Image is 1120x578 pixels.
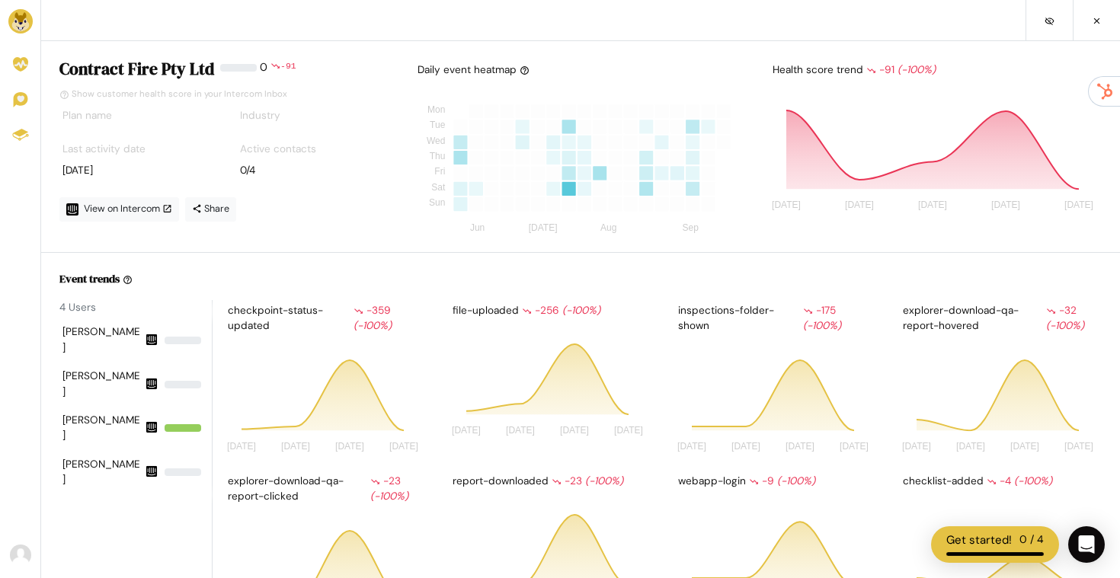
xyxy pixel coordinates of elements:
[281,441,310,452] tspan: [DATE]
[430,151,446,161] tspan: Thu
[354,319,392,332] i: (-100%)
[840,441,869,452] tspan: [DATE]
[227,441,256,452] tspan: [DATE]
[8,9,33,34] img: Brand
[418,62,530,78] div: Daily event heatmap
[450,300,651,321] div: file-uploaded
[62,457,142,488] div: [PERSON_NAME]
[614,426,643,436] tspan: [DATE]
[772,200,801,211] tspan: [DATE]
[240,163,389,178] div: 0/4
[389,441,418,452] tspan: [DATE]
[370,474,424,505] div: -23
[898,63,936,76] i: (-100%)
[165,337,201,344] div: 0%
[1046,319,1084,332] i: (-100%)
[803,319,841,332] i: (-100%)
[225,471,427,508] div: explorer-download-qa-report-clicked
[777,474,815,487] i: (-100%)
[1019,532,1044,549] div: 0 / 4
[427,104,445,115] tspan: Mon
[59,271,120,286] h6: Event trends
[62,413,142,444] div: [PERSON_NAME]
[429,197,445,208] tspan: Sun
[956,441,985,452] tspan: [DATE]
[370,490,408,503] i: (-100%)
[431,182,446,193] tspan: Sat
[786,441,814,452] tspan: [DATE]
[59,197,179,222] a: View on Intercom
[918,200,947,211] tspan: [DATE]
[470,223,485,234] tspan: Jun
[1064,200,1093,211] tspan: [DATE]
[354,303,424,334] div: -359
[280,59,296,85] div: -91
[10,544,31,566] img: Avatar
[749,474,815,489] div: -9
[552,474,623,489] div: -23
[185,197,236,222] a: Share
[675,300,877,337] div: inspections-folder-shown
[62,142,146,157] label: Last activity date
[946,532,1012,549] div: Get started!
[1046,303,1099,334] div: -32
[1010,441,1039,452] tspan: [DATE]
[450,471,651,492] div: report-downloaded
[260,59,267,85] div: 0
[987,474,1052,489] div: -4
[770,59,1102,81] div: Health score trend
[84,203,172,215] span: View on Intercom
[62,108,112,123] label: Plan name
[900,471,1102,492] div: checklist-added
[225,300,427,337] div: checkpoint-status-updated
[452,426,481,436] tspan: [DATE]
[59,59,214,79] h4: Contract Fire Pty Ltd
[335,441,364,452] tspan: [DATE]
[165,468,201,476] div: 0%
[1014,474,1052,487] i: (-100%)
[1064,441,1093,452] tspan: [DATE]
[434,167,445,177] tspan: Fri
[845,200,874,211] tspan: [DATE]
[902,441,931,452] tspan: [DATE]
[62,369,142,400] div: [PERSON_NAME]
[506,426,535,436] tspan: [DATE]
[59,300,212,315] div: 4 Users
[675,471,877,492] div: webapp-login
[991,200,1020,211] tspan: [DATE]
[59,88,287,100] a: Show customer health score in your Intercom Inbox
[900,300,1102,337] div: explorer-download-qa-report-hovered
[427,136,445,146] tspan: Wed
[585,474,623,487] i: (-100%)
[600,223,616,234] tspan: Aug
[522,303,600,318] div: -256
[62,163,211,178] div: [DATE]
[62,324,142,356] div: [PERSON_NAME]
[731,441,760,452] tspan: [DATE]
[803,303,874,334] div: -175
[240,142,316,157] label: Active contacts
[562,304,600,317] i: (-100%)
[1068,526,1105,563] div: Open Intercom Messenger
[529,223,558,234] tspan: [DATE]
[560,426,589,436] tspan: [DATE]
[683,223,699,234] tspan: Sep
[240,108,280,123] label: Industry
[165,381,201,388] div: 0%
[677,441,706,452] tspan: [DATE]
[866,62,936,78] div: -91
[430,120,446,131] tspan: Tue
[165,424,201,432] div: 100%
